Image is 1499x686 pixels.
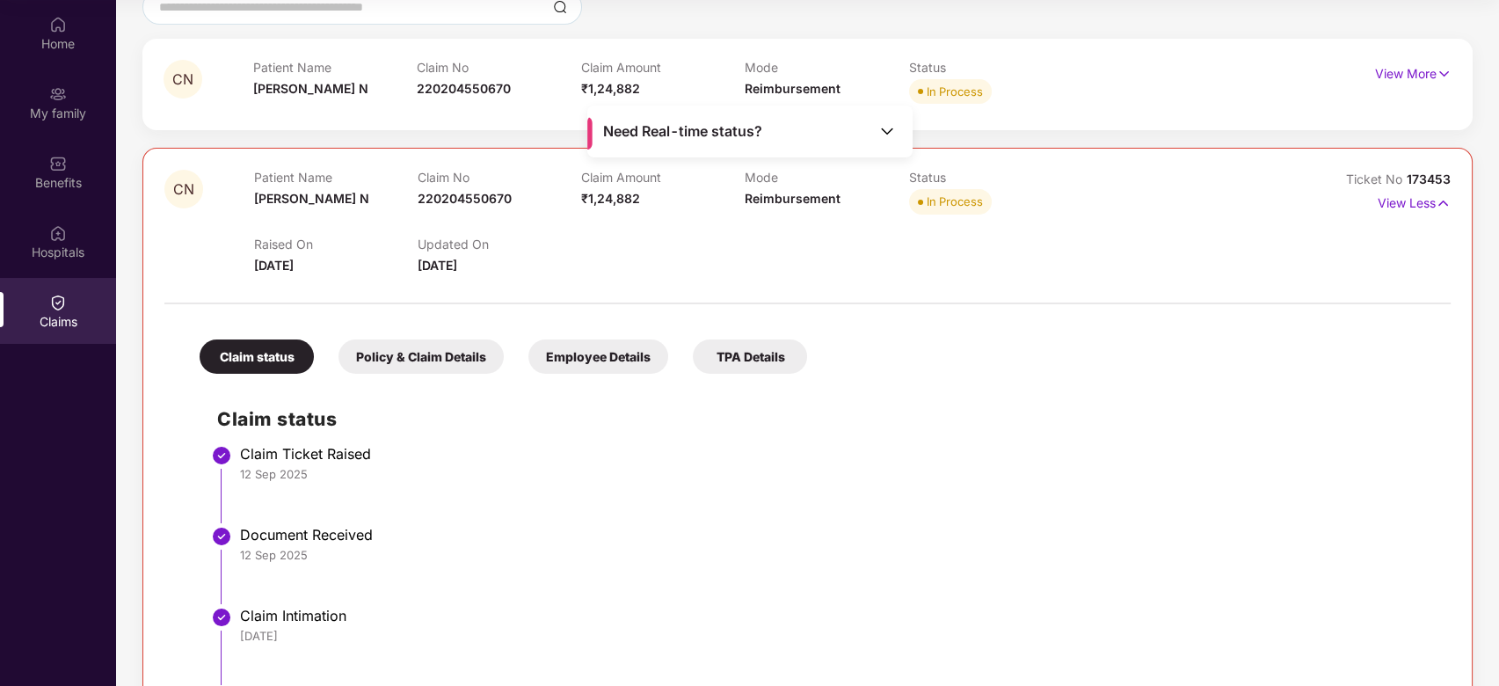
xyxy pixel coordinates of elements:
[581,170,745,185] p: Claim Amount
[254,258,294,273] span: [DATE]
[581,60,746,75] p: Claim Amount
[581,81,640,96] span: ₹1,24,882
[173,182,194,197] span: CN
[253,60,418,75] p: Patient Name
[745,81,840,96] span: Reimbursement
[745,191,840,206] span: Reimbursement
[909,170,1073,185] p: Status
[254,237,418,252] p: Raised On
[1346,171,1407,186] span: Ticket No
[417,60,581,75] p: Claim No
[927,193,983,210] div: In Process
[418,170,581,185] p: Claim No
[49,16,67,33] img: svg+xml;base64,PHN2ZyBpZD0iSG9tZSIgeG1sbnM9Imh0dHA6Ly93d3cudzMub3JnLzIwMDAvc3ZnIiB3aWR0aD0iMjAiIG...
[1378,189,1451,213] p: View Less
[418,237,581,252] p: Updated On
[417,81,511,96] span: 220204550670
[1407,171,1451,186] span: 173453
[49,224,67,242] img: svg+xml;base64,PHN2ZyBpZD0iSG9zcGl0YWxzIiB4bWxucz0iaHR0cDovL3d3dy53My5vcmcvMjAwMC9zdmciIHdpZHRoPS...
[240,628,1433,644] div: [DATE]
[528,339,668,374] div: Employee Details
[603,122,762,141] span: Need Real-time status?
[1375,60,1452,84] p: View More
[418,258,457,273] span: [DATE]
[211,607,232,628] img: svg+xml;base64,PHN2ZyBpZD0iU3RlcC1Eb25lLTMyeDMyIiB4bWxucz0iaHR0cDovL3d3dy53My5vcmcvMjAwMC9zdmciIH...
[240,466,1433,482] div: 12 Sep 2025
[745,170,908,185] p: Mode
[909,60,1073,75] p: Status
[200,339,314,374] div: Claim status
[254,191,369,206] span: [PERSON_NAME] N
[240,547,1433,563] div: 12 Sep 2025
[254,170,418,185] p: Patient Name
[878,122,896,140] img: Toggle Icon
[338,339,504,374] div: Policy & Claim Details
[418,191,512,206] span: 220204550670
[1437,64,1452,84] img: svg+xml;base64,PHN2ZyB4bWxucz0iaHR0cDovL3d3dy53My5vcmcvMjAwMC9zdmciIHdpZHRoPSIxNyIgaGVpZ2h0PSIxNy...
[253,81,368,96] span: [PERSON_NAME] N
[927,83,983,100] div: In Process
[211,526,232,547] img: svg+xml;base64,PHN2ZyBpZD0iU3RlcC1Eb25lLTMyeDMyIiB4bWxucz0iaHR0cDovL3d3dy53My5vcmcvMjAwMC9zdmciIH...
[581,191,640,206] span: ₹1,24,882
[211,445,232,466] img: svg+xml;base64,PHN2ZyBpZD0iU3RlcC1Eb25lLTMyeDMyIiB4bWxucz0iaHR0cDovL3d3dy53My5vcmcvMjAwMC9zdmciIH...
[240,607,1433,624] div: Claim Intimation
[49,155,67,172] img: svg+xml;base64,PHN2ZyBpZD0iQmVuZWZpdHMiIHhtbG5zPSJodHRwOi8vd3d3LnczLm9yZy8yMDAwL3N2ZyIgd2lkdGg9Ij...
[745,60,909,75] p: Mode
[217,405,1433,434] h2: Claim status
[172,72,193,87] span: CN
[1436,193,1451,213] img: svg+xml;base64,PHN2ZyB4bWxucz0iaHR0cDovL3d3dy53My5vcmcvMjAwMC9zdmciIHdpZHRoPSIxNyIgaGVpZ2h0PSIxNy...
[49,294,67,311] img: svg+xml;base64,PHN2ZyBpZD0iQ2xhaW0iIHhtbG5zPSJodHRwOi8vd3d3LnczLm9yZy8yMDAwL3N2ZyIgd2lkdGg9IjIwIi...
[240,445,1433,463] div: Claim Ticket Raised
[49,85,67,103] img: svg+xml;base64,PHN2ZyB3aWR0aD0iMjAiIGhlaWdodD0iMjAiIHZpZXdCb3g9IjAgMCAyMCAyMCIgZmlsbD0ibm9uZSIgeG...
[693,339,807,374] div: TPA Details
[240,526,1433,544] div: Document Received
